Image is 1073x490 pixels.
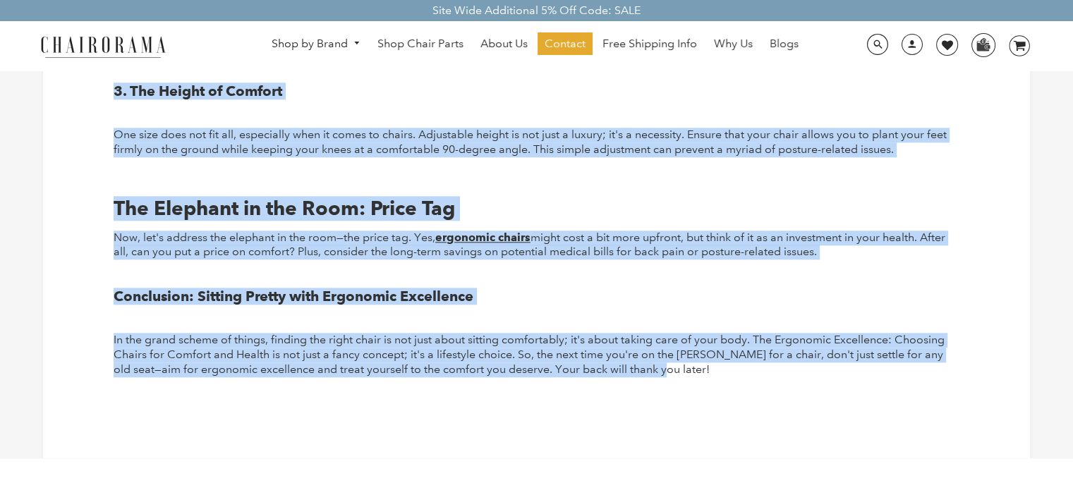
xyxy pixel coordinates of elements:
[473,32,535,55] a: About Us
[114,128,947,156] span: One size does not fit all, especially when it comes to chairs. Adjustable height is not just a lu...
[972,34,994,55] img: WhatsApp_Image_2024-07-12_at_16.23.01.webp
[377,37,463,51] span: Shop Chair Parts
[435,231,531,244] a: ergonomic chairs
[114,231,435,244] span: Now, let's address the elephant in the room—the price tag. Yes,
[595,32,704,55] a: Free Shipping Info
[480,37,528,51] span: About Us
[114,333,945,376] span: In the grand scheme of things, finding the right chair is not just about sitting comfortably; it'...
[114,231,945,259] span: might cost a bit more upfront, but think of it as an investment in your health. After all, can yo...
[234,32,837,59] nav: DesktopNavigation
[114,196,455,220] b: The Elephant in the Room: Price Tag
[265,33,368,55] a: Shop by Brand
[114,82,282,99] b: 3. The Height of Comfort
[32,34,174,59] img: chairorama
[714,37,753,51] span: Why Us
[602,37,697,51] span: Free Shipping Info
[545,37,586,51] span: Contact
[370,32,471,55] a: Shop Chair Parts
[763,32,806,55] a: Blogs
[707,32,760,55] a: Why Us
[770,37,799,51] span: Blogs
[114,288,473,305] b: Conclusion: Sitting Pretty with Ergonomic Excellence
[538,32,593,55] a: Contact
